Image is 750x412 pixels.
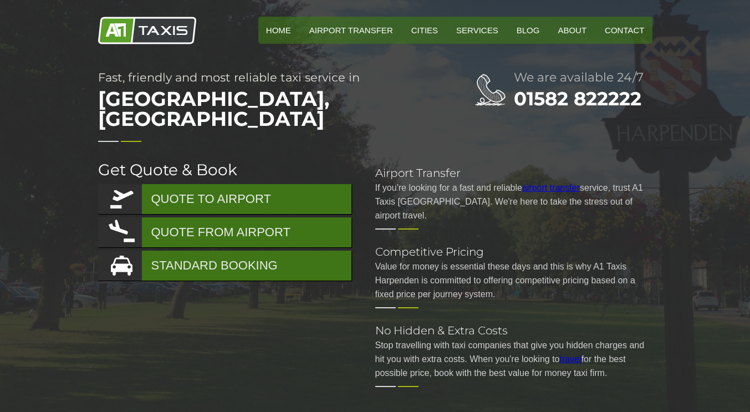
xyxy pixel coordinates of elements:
h2: No Hidden & Extra Costs [375,325,652,336]
a: About [550,17,594,44]
a: Blog [509,17,548,44]
a: HOME [258,17,299,44]
p: If you're looking for a fast and reliable service, trust A1 Taxis [GEOGRAPHIC_DATA]. We're here t... [375,181,652,222]
span: [GEOGRAPHIC_DATA], [GEOGRAPHIC_DATA] [98,83,431,134]
a: STANDARD BOOKING [98,251,351,281]
h2: We are available 24/7 [514,72,652,84]
h2: Competitive Pricing [375,246,652,257]
h1: Fast, friendly and most reliable taxi service in [98,72,431,134]
a: Airport Transfer [302,17,401,44]
a: airport transfer [522,183,580,192]
h2: Airport Transfer [375,167,652,179]
a: Contact [597,17,652,44]
p: Stop travelling with taxi companies that give you hidden charges and hit you with extra costs. Wh... [375,338,652,380]
a: Cities [404,17,446,44]
h2: Get Quote & Book [98,162,353,177]
a: travel [560,354,581,364]
a: 01582 822222 [514,87,641,110]
a: QUOTE TO AIRPORT [98,184,351,214]
a: Services [448,17,506,44]
a: QUOTE FROM AIRPORT [98,217,351,247]
img: A1 Taxis [98,17,196,44]
p: Value for money is essential these days and this is why A1 Taxis Harpenden is committed to offeri... [375,260,652,301]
